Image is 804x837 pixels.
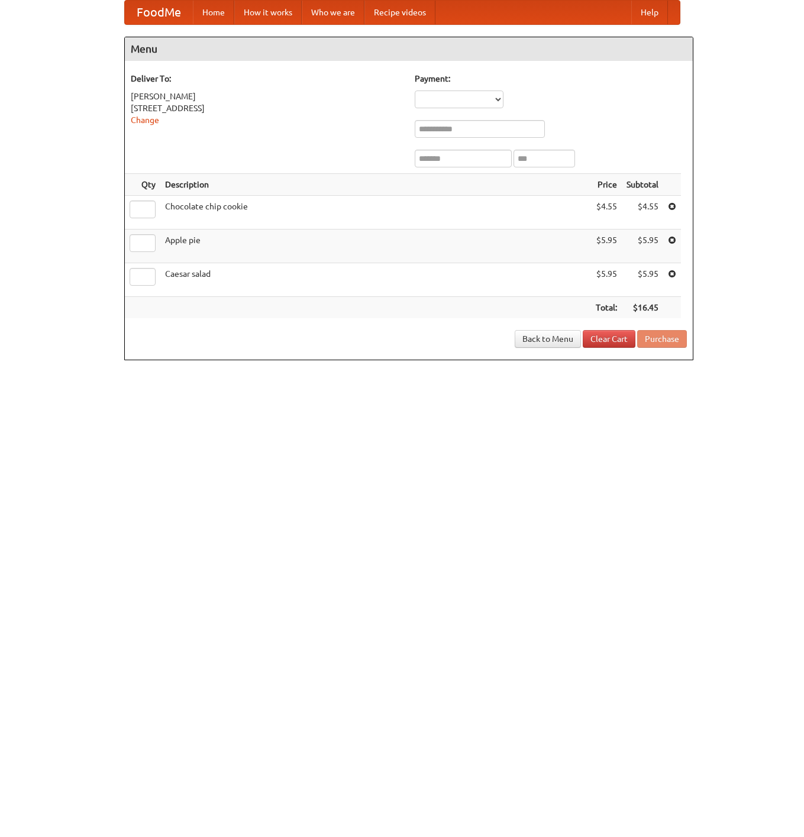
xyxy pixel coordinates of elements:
[622,297,663,319] th: $16.45
[591,196,622,230] td: $4.55
[591,230,622,263] td: $5.95
[622,263,663,297] td: $5.95
[160,230,591,263] td: Apple pie
[591,263,622,297] td: $5.95
[234,1,302,24] a: How it works
[125,37,693,61] h4: Menu
[125,1,193,24] a: FoodMe
[583,330,635,348] a: Clear Cart
[131,102,403,114] div: [STREET_ADDRESS]
[515,330,581,348] a: Back to Menu
[125,174,160,196] th: Qty
[637,330,687,348] button: Purchase
[160,196,591,230] td: Chocolate chip cookie
[631,1,668,24] a: Help
[302,1,364,24] a: Who we are
[622,196,663,230] td: $4.55
[131,73,403,85] h5: Deliver To:
[591,297,622,319] th: Total:
[193,1,234,24] a: Home
[160,263,591,297] td: Caesar salad
[131,91,403,102] div: [PERSON_NAME]
[415,73,687,85] h5: Payment:
[622,174,663,196] th: Subtotal
[591,174,622,196] th: Price
[160,174,591,196] th: Description
[131,115,159,125] a: Change
[622,230,663,263] td: $5.95
[364,1,435,24] a: Recipe videos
